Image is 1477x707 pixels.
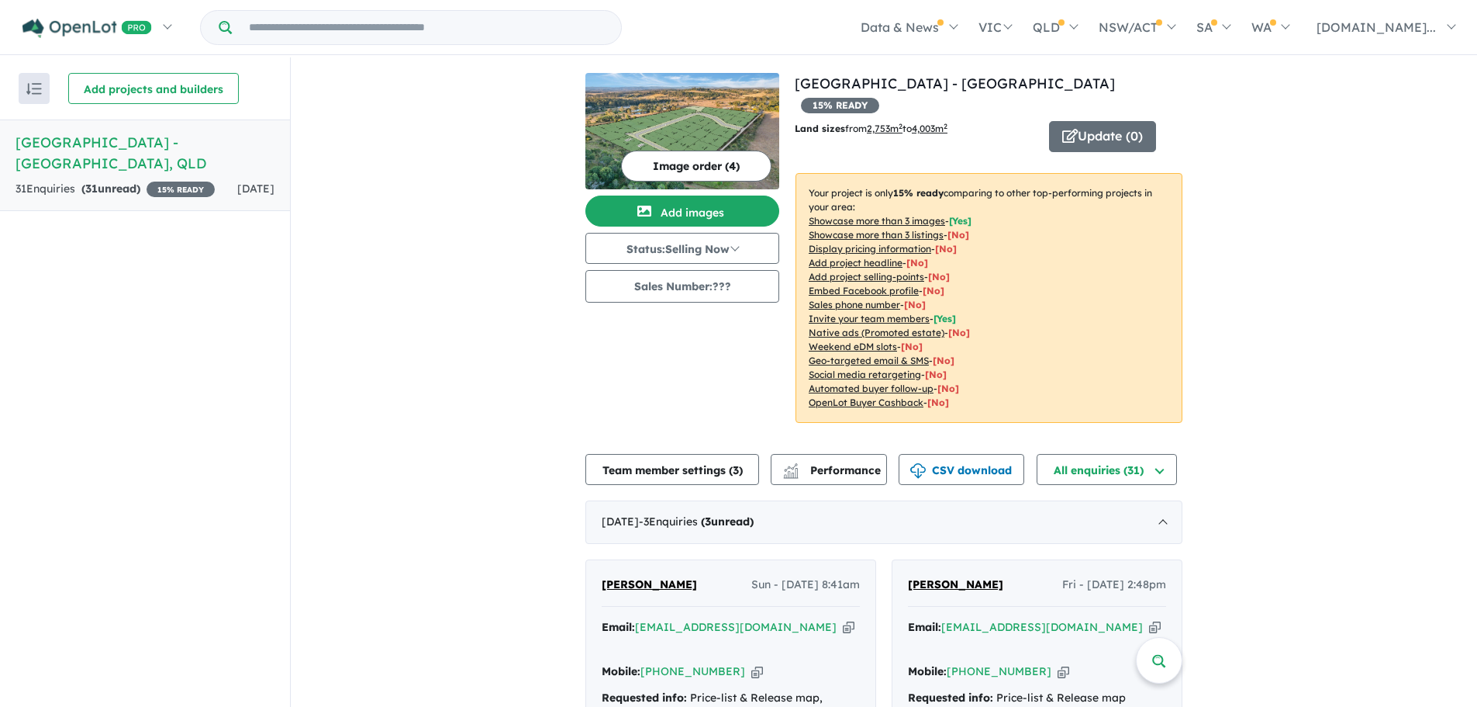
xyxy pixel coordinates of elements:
span: [DOMAIN_NAME]... [1317,19,1436,35]
u: Weekend eDM slots [809,341,897,352]
span: [ No ] [923,285,944,296]
span: [ No ] [906,257,928,269]
u: Showcase more than 3 listings [809,229,944,241]
span: [ No ] [947,229,969,241]
span: [No] [937,383,959,394]
button: Update (0) [1049,121,1156,152]
a: [PHONE_NUMBER] [640,664,745,678]
span: [No] [927,397,949,408]
span: 31 [85,182,98,196]
u: Automated buyer follow-up [809,383,933,394]
div: [DATE] [585,501,1182,544]
u: Social media retargeting [809,369,921,380]
span: [No] [933,355,954,366]
b: Land sizes [795,123,845,134]
button: Sales Number:??? [585,270,779,303]
p: from [795,121,1037,137]
button: Team member settings (3) [585,454,759,485]
a: [EMAIL_ADDRESS][DOMAIN_NAME] [635,620,837,634]
span: 3 [705,515,711,529]
span: - 3 Enquir ies [639,515,754,529]
span: [No] [901,341,923,352]
button: Copy [1058,664,1069,680]
button: Add images [585,196,779,227]
u: 2,753 m [867,123,902,134]
input: Try estate name, suburb, builder or developer [235,11,618,44]
a: [PHONE_NUMBER] [947,664,1051,678]
a: [PERSON_NAME] [602,576,697,594]
u: Embed Facebook profile [809,285,919,296]
u: Native ads (Promoted estate) [809,327,944,338]
img: bar-chart.svg [783,468,799,478]
button: All enquiries (31) [1037,454,1177,485]
span: to [902,123,947,134]
p: Your project is only comparing to other top-performing projects in your area: - - - - - - - - - -... [795,173,1182,423]
span: [ No ] [928,271,950,282]
strong: Requested info: [908,691,993,705]
img: sort.svg [26,83,42,95]
img: Marburg Land Estate - Marburg [585,73,779,189]
span: Sun - [DATE] 8:41am [751,576,860,594]
span: Fri - [DATE] 2:48pm [1062,576,1166,594]
strong: Email: [908,620,941,634]
a: [EMAIL_ADDRESS][DOMAIN_NAME] [941,620,1143,634]
span: 3 [733,463,739,477]
button: Copy [843,619,854,636]
span: [ No ] [935,243,957,255]
strong: Mobile: [602,664,640,678]
img: line-chart.svg [784,463,798,472]
span: [No] [948,327,970,338]
strong: ( unread) [701,515,754,529]
button: Copy [751,664,763,680]
div: 31 Enquir ies [16,180,215,199]
u: Add project selling-points [809,271,924,282]
span: [ Yes ] [933,313,956,324]
h5: [GEOGRAPHIC_DATA] - [GEOGRAPHIC_DATA] , QLD [16,132,274,174]
strong: Email: [602,620,635,634]
a: [PERSON_NAME] [908,576,1003,594]
img: download icon [910,463,926,479]
u: OpenLot Buyer Cashback [809,397,923,408]
span: [ No ] [904,299,926,310]
sup: 2 [899,122,902,130]
span: [ Yes ] [949,215,971,227]
span: [PERSON_NAME] [908,577,1003,591]
span: Performance [785,463,881,477]
button: Status:Selling Now [585,233,779,264]
span: [PERSON_NAME] [602,577,697,591]
img: Openlot PRO Logo White [22,19,152,38]
span: 15 % READY [801,98,879,113]
strong: Requested info: [602,691,687,705]
button: Add projects and builders [68,73,239,104]
u: Add project headline [809,257,902,269]
span: 15 % READY [147,182,215,197]
strong: Mobile: [908,664,947,678]
button: Image order (4) [621,151,771,182]
span: [No] [925,369,947,380]
b: 15 % ready [893,187,944,199]
strong: ( unread) [81,182,140,196]
sup: 2 [944,122,947,130]
button: Performance [771,454,887,485]
a: [GEOGRAPHIC_DATA] - [GEOGRAPHIC_DATA] [795,75,1115,92]
u: Display pricing information [809,243,931,255]
u: Showcase more than 3 images [809,215,945,227]
span: [DATE] [237,182,274,196]
u: 4,003 m [912,123,947,134]
button: CSV download [899,454,1024,485]
u: Invite your team members [809,313,930,324]
u: Sales phone number [809,299,900,310]
u: Geo-targeted email & SMS [809,355,929,366]
button: Copy [1149,619,1161,636]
